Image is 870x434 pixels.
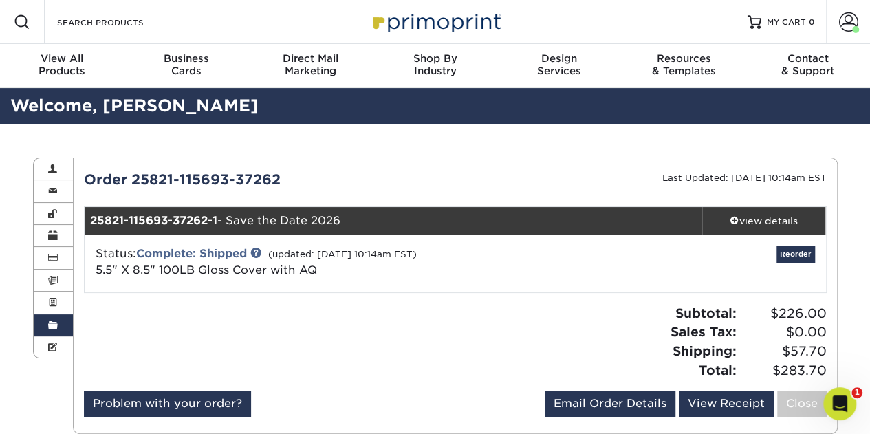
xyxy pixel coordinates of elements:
[497,44,622,88] a: DesignServices
[702,214,826,228] div: view details
[673,343,737,358] strong: Shipping:
[809,17,815,27] span: 0
[373,52,497,77] div: Industry
[90,214,217,227] strong: 25821-115693-37262-1
[741,342,827,361] span: $57.70
[85,246,578,279] div: Status:
[248,52,373,65] span: Direct Mail
[56,14,190,30] input: SEARCH PRODUCTS.....
[699,362,737,378] strong: Total:
[777,391,827,417] a: Close
[84,391,251,417] a: Problem with your order?
[622,44,746,88] a: Resources& Templates
[662,173,827,183] small: Last Updated: [DATE] 10:14am EST
[741,323,827,342] span: $0.00
[776,246,815,263] a: Reorder
[136,247,247,260] a: Complete: Shipped
[497,52,622,77] div: Services
[741,304,827,323] span: $226.00
[702,207,826,235] a: view details
[741,361,827,380] span: $283.70
[268,249,417,259] small: (updated: [DATE] 10:14am EST)
[74,169,455,190] div: Order 25821-115693-37262
[124,44,249,88] a: BusinessCards
[367,7,504,36] img: Primoprint
[373,52,497,65] span: Shop By
[679,391,774,417] a: View Receipt
[622,52,746,77] div: & Templates
[248,44,373,88] a: Direct MailMarketing
[85,207,702,235] div: - Save the Date 2026
[545,391,675,417] a: Email Order Details
[823,387,856,420] iframe: Intercom live chat
[373,44,497,88] a: Shop ByIndustry
[746,44,870,88] a: Contact& Support
[746,52,870,65] span: Contact
[851,387,862,398] span: 1
[248,52,373,77] div: Marketing
[767,17,806,28] span: MY CART
[675,305,737,321] strong: Subtotal:
[746,52,870,77] div: & Support
[3,392,117,429] iframe: Google Customer Reviews
[671,324,737,339] strong: Sales Tax:
[124,52,249,77] div: Cards
[96,263,317,276] a: 5.5" X 8.5" 100LB Gloss Cover with AQ
[124,52,249,65] span: Business
[622,52,746,65] span: Resources
[497,52,622,65] span: Design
